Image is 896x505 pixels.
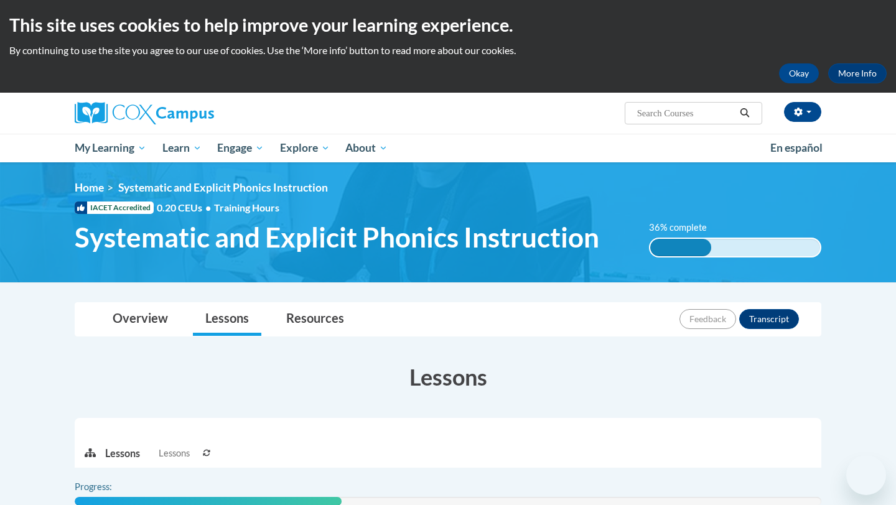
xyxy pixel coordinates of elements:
[770,141,823,154] span: En español
[272,134,338,162] a: Explore
[209,134,272,162] a: Engage
[338,134,396,162] a: About
[280,141,330,155] span: Explore
[67,134,154,162] a: My Learning
[75,361,821,392] h3: Lessons
[157,201,214,215] span: 0.20 CEUs
[217,141,264,155] span: Engage
[75,221,599,254] span: Systematic and Explicit Phonics Instruction
[636,106,735,121] input: Search Courses
[75,202,154,214] span: IACET Accredited
[75,141,146,155] span: My Learning
[779,63,819,83] button: Okay
[193,303,261,336] a: Lessons
[75,181,104,194] a: Home
[214,202,279,213] span: Training Hours
[649,221,721,234] label: 36% complete
[735,106,754,121] button: Search
[784,102,821,122] button: Account Settings
[762,135,831,161] a: En español
[846,455,886,495] iframe: Button to launch messaging window
[679,309,736,329] button: Feedback
[9,12,887,37] h2: This site uses cookies to help improve your learning experience.
[56,134,840,162] div: Main menu
[345,141,388,155] span: About
[739,309,799,329] button: Transcript
[75,102,214,124] img: Cox Campus
[9,44,887,57] p: By continuing to use the site you agree to our use of cookies. Use the ‘More info’ button to read...
[828,63,887,83] a: More Info
[205,202,211,213] span: •
[118,181,328,194] span: Systematic and Explicit Phonics Instruction
[274,303,357,336] a: Resources
[154,134,210,162] a: Learn
[75,102,311,124] a: Cox Campus
[159,447,190,460] span: Lessons
[162,141,202,155] span: Learn
[650,239,711,256] div: 36% complete
[100,303,180,336] a: Overview
[75,480,146,494] label: Progress:
[105,447,140,460] p: Lessons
